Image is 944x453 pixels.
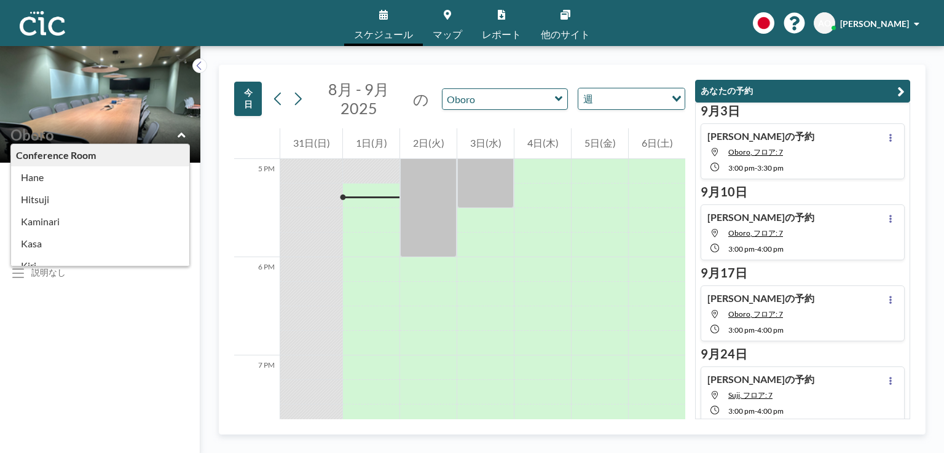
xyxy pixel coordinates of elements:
[354,29,413,39] span: スケジュール
[755,244,757,254] span: -
[755,163,757,172] span: -
[11,233,189,255] div: Kasa
[707,130,814,142] h4: [PERSON_NAME]の予約
[728,228,783,238] span: Oboro, フロア: 7
[11,211,189,233] div: Kaminari
[755,325,757,335] span: -
[11,144,189,166] div: Conference Room
[757,325,784,335] span: 4:00 PM
[695,80,910,103] button: あなたの予約
[457,128,514,159] div: 3日(水)
[757,406,784,416] span: 4:00 PM
[728,325,755,335] span: 3:00 PM
[11,255,189,277] div: Kiri
[400,128,457,159] div: 2日(火)
[728,309,783,319] span: Oboro, フロア: 7
[728,244,755,254] span: 3:00 PM
[442,89,555,109] input: Oboro
[707,373,814,385] h4: [PERSON_NAME]の予約
[514,128,571,159] div: 4日(木)
[728,147,783,157] span: Oboro, フロア: 7
[840,18,909,29] span: [PERSON_NAME]
[541,29,590,39] span: 他のサイト
[597,91,664,107] input: Search for option
[413,90,429,109] span: の
[433,29,462,39] span: マップ
[20,11,65,36] img: organization-logo
[701,184,905,199] h3: 9月10日
[755,406,757,416] span: -
[707,211,814,223] h4: [PERSON_NAME]の予約
[728,406,755,416] span: 3:00 PM
[234,159,280,257] div: 5 PM
[234,257,280,355] div: 6 PM
[581,91,596,107] span: 週
[707,292,814,304] h4: [PERSON_NAME]の予約
[482,29,521,39] span: レポート
[328,80,389,117] span: 8月 - 9月 2025
[31,267,66,278] div: 説明なし
[701,103,905,118] h3: 9月3日
[572,128,628,159] div: 5日(金)
[701,346,905,362] h3: 9月24日
[234,82,262,116] button: 今日
[629,128,685,159] div: 6日(土)
[11,166,189,188] div: Hane
[11,188,189,211] div: Hitsuji
[728,390,773,400] span: Suji, フロア: 7
[343,128,399,159] div: 1日(月)
[757,163,784,172] span: 3:30 PM
[701,265,905,281] h3: 9月17日
[280,128,342,159] div: 31日(日)
[757,244,784,254] span: 4:00 PM
[578,88,685,109] div: Search for option
[10,126,178,144] input: Oboro
[818,18,831,29] span: AO
[10,144,35,157] span: 階：7
[728,163,755,172] span: 3:00 PM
